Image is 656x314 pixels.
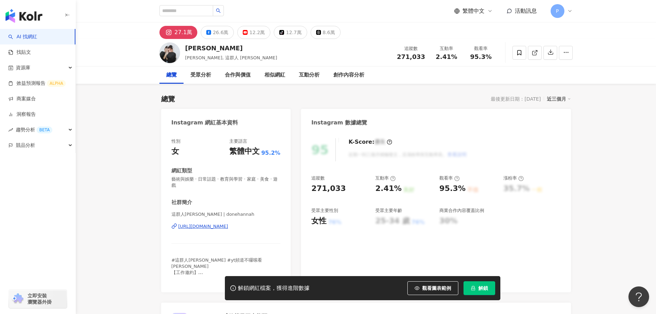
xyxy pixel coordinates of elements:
span: 觀看圖表範例 [422,285,451,291]
a: chrome extension立即安裝 瀏覽器外掛 [9,290,67,308]
div: 解鎖網紅檔案，獲得進階數據 [238,285,310,292]
a: 洞察報告 [8,111,36,118]
span: 解鎖 [478,285,488,291]
span: 2.41% [436,53,457,60]
div: 合作與價值 [225,71,251,79]
a: searchAI 找網紅 [8,33,37,40]
div: 受眾主要年齡 [375,207,402,214]
span: 活動訊息 [515,8,537,14]
div: 12.2萬 [249,28,265,37]
button: 觀看圖表範例 [407,281,458,295]
div: Instagram 網紅基本資料 [171,119,238,126]
div: 女 [171,146,179,157]
div: 商業合作內容覆蓋比例 [439,207,484,214]
div: 95.3% [439,183,466,194]
div: 27.1萬 [175,28,192,37]
div: 觀看率 [468,45,494,52]
div: 271,033 [311,183,346,194]
a: 找貼文 [8,49,31,56]
span: lock [471,286,476,291]
span: 繁體中文 [462,7,485,15]
button: 解鎖 [464,281,495,295]
span: search [216,8,221,13]
div: 互動率 [375,175,396,181]
a: [URL][DOMAIN_NAME] [171,223,281,230]
a: 效益預測報告ALPHA [8,80,66,87]
span: rise [8,128,13,132]
div: 8.6萬 [323,28,335,37]
div: 26.6萬 [213,28,228,37]
button: 26.6萬 [201,26,234,39]
div: 2.41% [375,183,402,194]
div: [URL][DOMAIN_NAME] [178,223,228,230]
div: 最後更新日期：[DATE] [491,96,541,102]
div: 社群簡介 [171,199,192,206]
div: 性別 [171,138,180,144]
span: 271,033 [397,53,425,60]
div: 互動率 [434,45,460,52]
span: 立即安裝 瀏覽器外掛 [28,293,52,305]
div: 追蹤數 [397,45,425,52]
span: 這群人[PERSON_NAME] | donehannah [171,211,281,217]
span: 資源庫 [16,60,30,75]
div: 總覽 [166,71,177,79]
div: 受眾主要性別 [311,207,338,214]
div: BETA [37,126,52,133]
div: 繁體中文 [229,146,260,157]
span: 95.2% [261,149,281,157]
div: 近三個月 [547,94,571,103]
div: 主要語言 [229,138,247,144]
span: 藝術與娛樂 · 日常話題 · 教育與學習 · 家庭 · 美食 · 遊戲 [171,176,281,189]
button: 12.7萬 [274,26,307,39]
span: [PERSON_NAME], 這群人 [PERSON_NAME] [185,55,277,60]
div: K-Score : [348,138,392,146]
button: 12.2萬 [237,26,270,39]
div: 觀看率 [439,175,460,181]
div: 漲粉率 [503,175,524,181]
div: 相似網紅 [264,71,285,79]
span: 95.3% [470,53,491,60]
div: 互動分析 [299,71,320,79]
span: 競品分析 [16,138,35,153]
button: 8.6萬 [311,26,341,39]
img: KOL Avatar [159,42,180,63]
div: 女性 [311,216,326,226]
img: logo [6,9,42,23]
a: 商案媒合 [8,95,36,102]
img: chrome extension [11,293,24,304]
div: 12.7萬 [286,28,301,37]
div: 受眾分析 [190,71,211,79]
span: 趨勢分析 [16,122,52,138]
div: Instagram 數據總覽 [311,119,367,126]
div: 網紅類型 [171,167,192,174]
div: 創作內容分析 [333,71,364,79]
span: P [556,7,559,15]
div: 總覽 [161,94,175,104]
span: #這群人[PERSON_NAME] #yt頻道不囉嗦看[PERSON_NAME] 【工作邀約】 [EMAIL_ADDRESS][DOMAIN_NAME] 人類圖：顯示生產者 九型人格：8號人 M... [171,257,262,306]
div: 追蹤數 [311,175,325,181]
div: [PERSON_NAME] [185,44,277,52]
button: 27.1萬 [159,26,198,39]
